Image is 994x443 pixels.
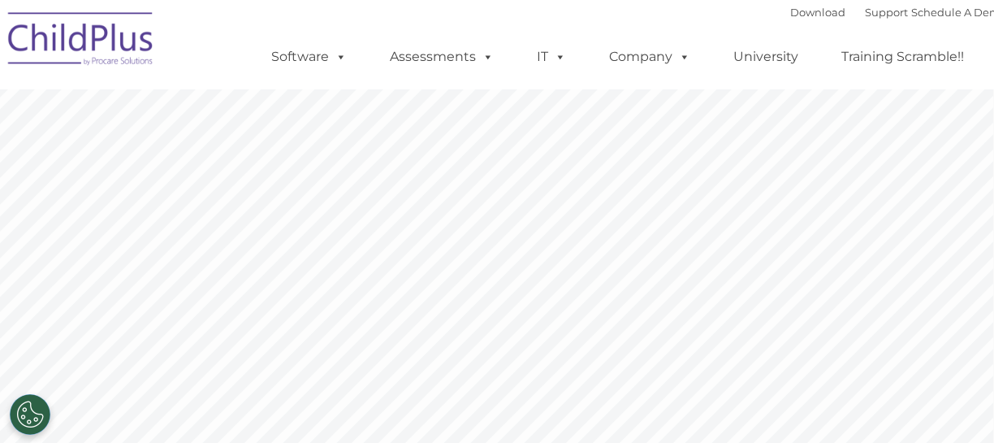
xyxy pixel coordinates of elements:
a: Software [255,41,363,73]
a: University [717,41,815,73]
a: IT [521,41,582,73]
a: Support [865,6,908,19]
a: Company [593,41,707,73]
a: Download [790,6,845,19]
a: Training Scramble!! [825,41,980,73]
a: Assessments [374,41,510,73]
button: Cookies Settings [10,394,50,435]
